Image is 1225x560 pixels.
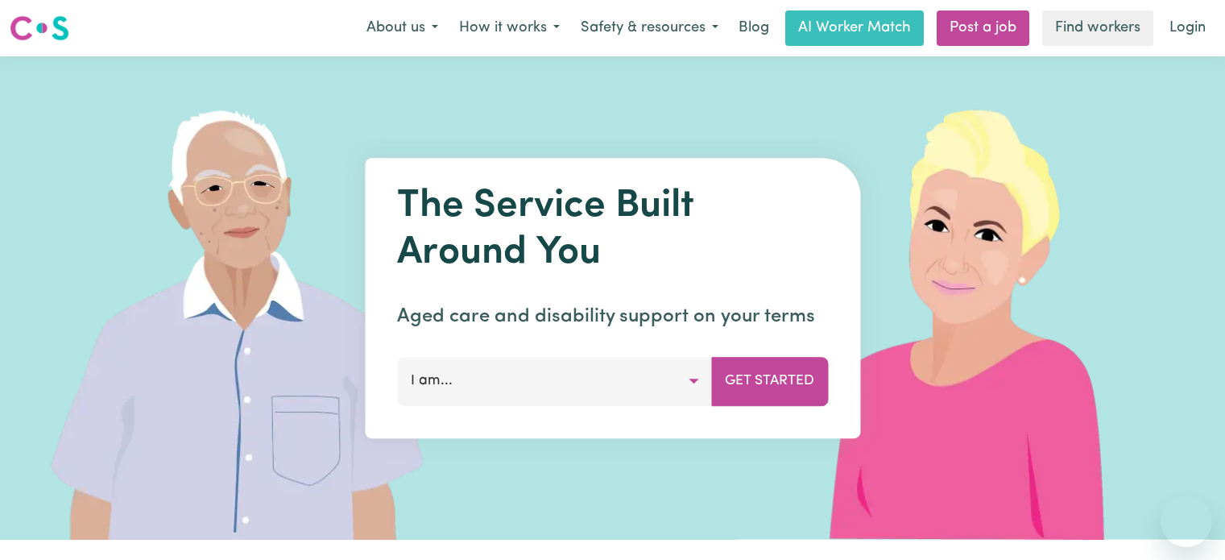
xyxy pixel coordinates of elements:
a: Login [1160,10,1215,46]
button: How it works [449,11,570,45]
button: I am... [397,357,712,405]
button: Safety & resources [570,11,729,45]
h1: The Service Built Around You [397,184,828,276]
a: Find workers [1042,10,1153,46]
iframe: Button to launch messaging window [1161,496,1212,547]
a: AI Worker Match [785,10,924,46]
a: Blog [729,10,779,46]
button: Get Started [711,357,828,405]
a: Careseekers logo [10,10,69,47]
img: Careseekers logo [10,14,69,43]
p: Aged care and disability support on your terms [397,302,828,331]
a: Post a job [937,10,1029,46]
button: About us [356,11,449,45]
